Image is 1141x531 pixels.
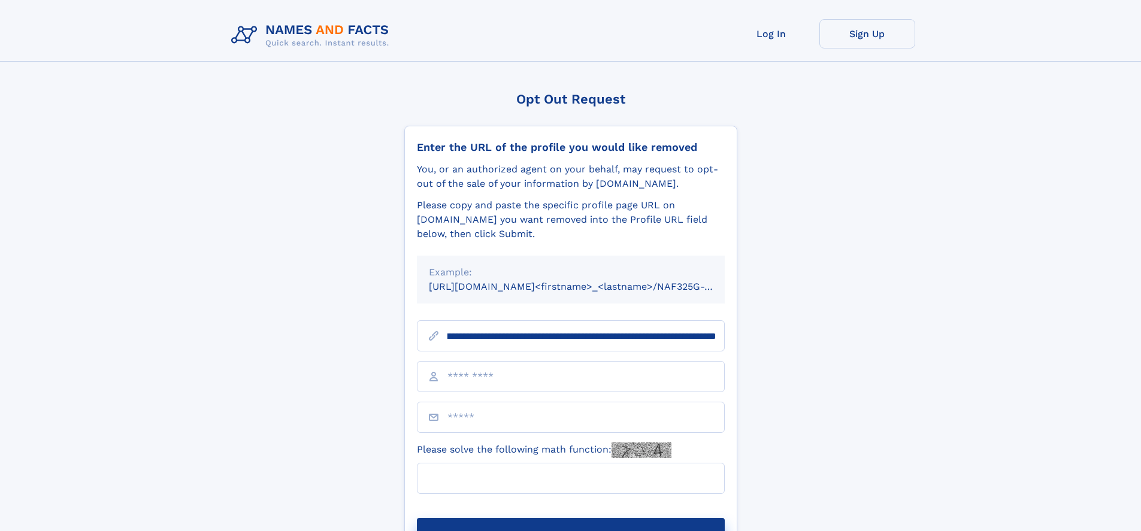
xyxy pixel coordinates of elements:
[417,442,671,458] label: Please solve the following math function:
[429,281,747,292] small: [URL][DOMAIN_NAME]<firstname>_<lastname>/NAF325G-xxxxxxxx
[417,162,725,191] div: You, or an authorized agent on your behalf, may request to opt-out of the sale of your informatio...
[226,19,399,51] img: Logo Names and Facts
[417,198,725,241] div: Please copy and paste the specific profile page URL on [DOMAIN_NAME] you want removed into the Pr...
[404,92,737,107] div: Opt Out Request
[417,141,725,154] div: Enter the URL of the profile you would like removed
[724,19,819,48] a: Log In
[819,19,915,48] a: Sign Up
[429,265,713,280] div: Example:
